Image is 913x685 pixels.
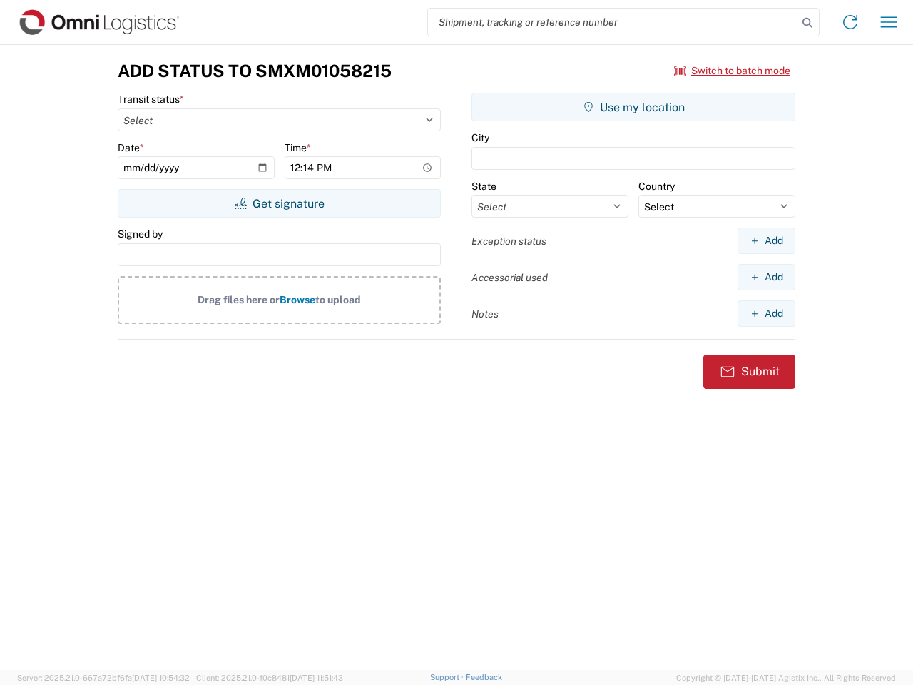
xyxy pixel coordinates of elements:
button: Get signature [118,189,441,218]
label: Transit status [118,93,184,106]
label: Date [118,141,144,154]
h3: Add Status to SMXM01058215 [118,61,392,81]
button: Submit [703,355,795,389]
button: Add [738,264,795,290]
label: City [471,131,489,144]
button: Add [738,228,795,254]
span: Browse [280,294,315,305]
a: Feedback [466,673,502,681]
label: Country [638,180,675,193]
label: Accessorial used [471,271,548,284]
label: State [471,180,496,193]
span: Client: 2025.21.0-f0c8481 [196,674,343,682]
button: Use my location [471,93,795,121]
span: [DATE] 10:54:32 [132,674,190,682]
label: Signed by [118,228,163,240]
label: Exception status [471,235,546,248]
span: to upload [315,294,361,305]
input: Shipment, tracking or reference number [428,9,797,36]
span: Drag files here or [198,294,280,305]
span: Copyright © [DATE]-[DATE] Agistix Inc., All Rights Reserved [676,671,896,684]
a: Support [430,673,466,681]
label: Notes [471,308,499,320]
button: Add [738,300,795,327]
span: Server: 2025.21.0-667a72bf6fa [17,674,190,682]
label: Time [285,141,311,154]
span: [DATE] 11:51:43 [290,674,343,682]
button: Switch to batch mode [674,59,790,83]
